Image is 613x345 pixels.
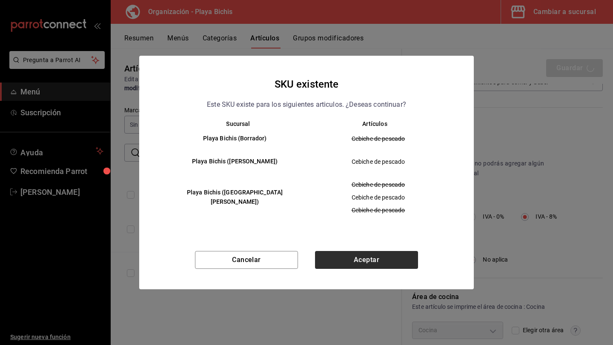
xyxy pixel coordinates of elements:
span: Cebiche de pescado [314,134,443,143]
p: Este SKU existe para los siguientes articulos. ¿Deseas continuar? [207,99,406,110]
h4: SKU existente [275,76,339,92]
span: Cebiche de pescado [314,206,443,214]
span: Cebiche de pescado [314,157,443,166]
h6: Playa Bichis ([PERSON_NAME]) [170,157,300,166]
th: Sucursal [156,120,306,127]
th: Artículos [306,120,457,127]
h6: Playa Bichis ([GEOGRAPHIC_DATA][PERSON_NAME]) [170,188,300,207]
button: Aceptar [315,251,418,269]
h6: Playa Bichis (Borrador) [170,134,300,143]
span: Cebiche de pescado [314,180,443,189]
span: Cebiche de pescado [314,193,443,202]
button: Cancelar [195,251,298,269]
